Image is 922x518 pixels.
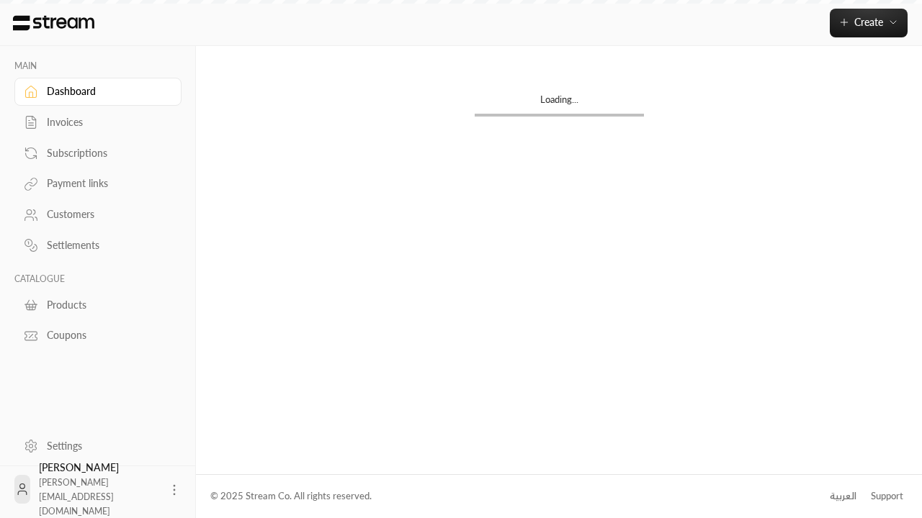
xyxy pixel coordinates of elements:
[14,322,182,350] a: Coupons
[830,9,908,37] button: Create
[14,291,182,319] a: Products
[14,60,182,72] p: MAIN
[47,439,164,453] div: Settings
[14,201,182,229] a: Customers
[14,273,182,285] p: CATALOGUE
[47,238,164,253] div: Settlements
[47,176,164,191] div: Payment links
[47,328,164,342] div: Coupons
[830,489,856,504] div: العربية
[14,232,182,260] a: Settlements
[210,489,372,504] div: © 2025 Stream Co. All rights reserved.
[14,432,182,460] a: Settings
[14,170,182,198] a: Payment links
[47,146,164,160] div: Subscriptions
[47,115,164,129] div: Invoices
[14,139,182,167] a: Subscriptions
[854,16,883,28] span: Create
[47,84,164,99] div: Dashboard
[39,460,158,518] div: [PERSON_NAME]
[47,207,164,222] div: Customers
[39,477,114,517] span: [PERSON_NAME][EMAIL_ADDRESS][DOMAIN_NAME]
[475,93,644,114] div: Loading...
[12,15,96,31] img: Logo
[866,483,908,509] a: Support
[47,298,164,312] div: Products
[14,78,182,106] a: Dashboard
[14,109,182,137] a: Invoices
